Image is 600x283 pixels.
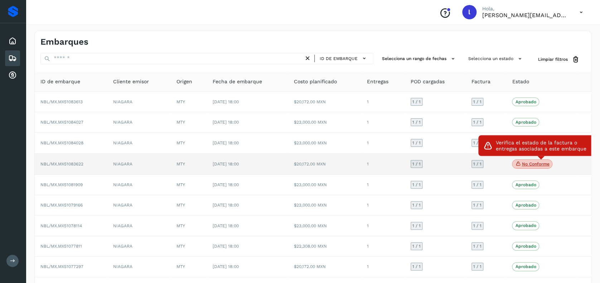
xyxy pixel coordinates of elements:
[40,182,83,187] span: NBL/MX.MX51081909
[40,162,83,167] span: NBL/MX.MX51083622
[288,257,361,277] td: $20,172.00 MXN
[473,100,482,104] span: 1 / 1
[473,224,482,228] span: 1 / 1
[288,92,361,112] td: $20,172.00 MXN
[361,133,405,154] td: 1
[515,120,536,125] p: Aprobado
[318,53,370,64] button: ID de embarque
[170,195,207,215] td: MTY
[288,236,361,257] td: $22,308.00 MXN
[5,50,20,66] div: Embarques
[40,244,82,249] span: NBL/MX.MX51077811
[40,203,83,208] span: NBL/MX.MX51079166
[5,68,20,83] div: Cuentas por cobrar
[473,162,482,166] span: 1 / 1
[379,53,460,65] button: Selecciona un rango de fechas
[412,224,421,228] span: 1 / 1
[361,236,405,257] td: 1
[515,182,536,187] p: Aprobado
[473,120,482,124] span: 1 / 1
[107,92,170,112] td: NIAGARA
[361,112,405,133] td: 1
[40,99,83,104] span: NBL/MX.MX51083613
[482,6,568,12] p: Hola,
[107,236,170,257] td: NIAGARA
[213,120,239,125] span: [DATE] 18:00
[512,78,529,85] span: Estado
[40,120,83,125] span: NBL/MX.MX51084027
[213,223,239,228] span: [DATE] 18:00
[107,195,170,215] td: NIAGARA
[288,195,361,215] td: $23,000.00 MXN
[361,154,405,175] td: 1
[361,195,405,215] td: 1
[412,162,421,166] span: 1 / 1
[40,140,83,145] span: NBL/MX.MX51084028
[412,183,421,187] span: 1 / 1
[515,244,536,249] p: Aprobado
[412,244,421,248] span: 1 / 1
[482,12,568,19] p: lorena.rojo@serviciosatc.com.mx
[288,215,361,236] td: $23,000.00 MXN
[213,244,239,249] span: [DATE] 18:00
[113,78,149,85] span: Cliente emisor
[412,120,421,124] span: 1 / 1
[361,175,405,195] td: 1
[473,264,482,269] span: 1 / 1
[361,257,405,277] td: 1
[170,257,207,277] td: MTY
[213,140,239,145] span: [DATE] 18:00
[107,112,170,133] td: NIAGARA
[107,154,170,175] td: NIAGARA
[412,203,421,207] span: 1 / 1
[213,78,262,85] span: Fecha de embarque
[471,78,490,85] span: Factura
[288,112,361,133] td: $23,000.00 MXN
[473,203,482,207] span: 1 / 1
[107,133,170,154] td: NIAGARA
[473,244,482,248] span: 1 / 1
[170,215,207,236] td: MTY
[176,78,192,85] span: Origen
[473,183,482,187] span: 1 / 1
[213,264,239,269] span: [DATE] 18:00
[412,100,421,104] span: 1 / 1
[288,175,361,195] td: $23,000.00 MXN
[213,203,239,208] span: [DATE] 18:00
[412,141,421,145] span: 1 / 1
[213,99,239,104] span: [DATE] 18:00
[213,162,239,167] span: [DATE] 18:00
[412,264,421,269] span: 1 / 1
[170,92,207,112] td: MTY
[538,56,568,63] span: Limpiar filtros
[515,99,536,104] p: Aprobado
[170,133,207,154] td: MTY
[320,55,358,62] span: ID de embarque
[532,53,585,66] button: Limpiar filtros
[294,78,337,85] span: Costo planificado
[515,223,536,228] p: Aprobado
[40,78,80,85] span: ID de embarque
[411,78,445,85] span: POD cargadas
[170,112,207,133] td: MTY
[107,257,170,277] td: NIAGARA
[367,78,388,85] span: Entregas
[288,154,361,175] td: $20,172.00 MXN
[213,182,239,187] span: [DATE] 18:00
[5,33,20,49] div: Inicio
[40,37,88,47] h4: Embarques
[40,223,82,228] span: NBL/MX.MX51078114
[40,264,83,269] span: NBL/MX.MX51077297
[465,53,527,65] button: Selecciona un estado
[473,141,482,145] span: 1 / 1
[515,203,536,208] p: Aprobado
[288,133,361,154] td: $23,000.00 MXN
[361,215,405,236] td: 1
[495,139,599,152] p: Verifica el estado de la factura o entregas asociadas a este embarque
[170,236,207,257] td: MTY
[361,92,405,112] td: 1
[522,162,549,167] p: No conforme
[170,175,207,195] td: MTY
[515,264,536,269] p: Aprobado
[170,154,207,175] td: MTY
